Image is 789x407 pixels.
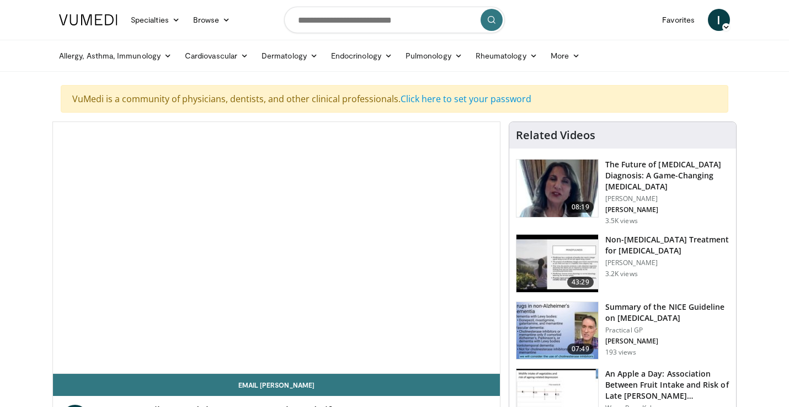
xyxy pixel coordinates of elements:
[605,194,729,203] p: [PERSON_NAME]
[516,159,729,225] a: 08:19 The Future of [MEDICAL_DATA] Diagnosis: A Game-Changing [MEDICAL_DATA] [PERSON_NAME] [PERSO...
[469,45,544,67] a: Rheumatology
[605,159,729,192] h3: The Future of [MEDICAL_DATA] Diagnosis: A Game-Changing [MEDICAL_DATA]
[53,374,500,396] a: Email [PERSON_NAME]
[605,302,729,324] h3: Summary of the NICE Guideline on [MEDICAL_DATA]
[544,45,587,67] a: More
[178,45,255,67] a: Cardiovascular
[605,326,729,335] p: Practical GP
[605,348,636,357] p: 193 views
[53,122,500,374] video-js: Video Player
[605,216,638,225] p: 3.5K views
[567,343,594,355] span: 07:49
[605,368,729,401] h3: An Apple a Day: Association Between Fruit Intake and Risk of Late [PERSON_NAME]…
[59,14,118,25] img: VuMedi Logo
[516,234,729,293] a: 43:29 Non-[MEDICAL_DATA] Treatment for [MEDICAL_DATA] [PERSON_NAME] 3.2K views
[567,202,594,213] span: 08:19
[605,337,729,346] p: [PERSON_NAME]
[516,160,598,217] img: 5773f076-af47-4b25-9313-17a31d41bb95.150x105_q85_crop-smart_upscale.jpg
[516,302,598,360] img: 8e949c61-8397-4eef-823a-95680e5d1ed1.150x105_q85_crop-smart_upscale.jpg
[61,85,728,113] div: VuMedi is a community of physicians, dentists, and other clinical professionals.
[52,45,178,67] a: Allergy, Asthma, Immunology
[324,45,399,67] a: Endocrinology
[124,9,186,31] a: Specialties
[516,235,598,292] img: eb9441ca-a77b-433d-ba99-36af7bbe84ad.150x105_q85_crop-smart_upscale.jpg
[605,269,638,278] p: 3.2K views
[655,9,701,31] a: Favorites
[708,9,730,31] a: I
[399,45,469,67] a: Pulmonology
[186,9,237,31] a: Browse
[255,45,324,67] a: Dermatology
[605,205,729,214] p: [PERSON_NAME]
[516,302,729,360] a: 07:49 Summary of the NICE Guideline on [MEDICAL_DATA] Practical GP [PERSON_NAME] 193 views
[516,129,595,142] h4: Related Videos
[567,277,594,288] span: 43:29
[401,93,531,105] a: Click here to set your password
[605,234,729,256] h3: Non-[MEDICAL_DATA] Treatment for [MEDICAL_DATA]
[284,7,505,33] input: Search topics, interventions
[605,258,729,267] p: [PERSON_NAME]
